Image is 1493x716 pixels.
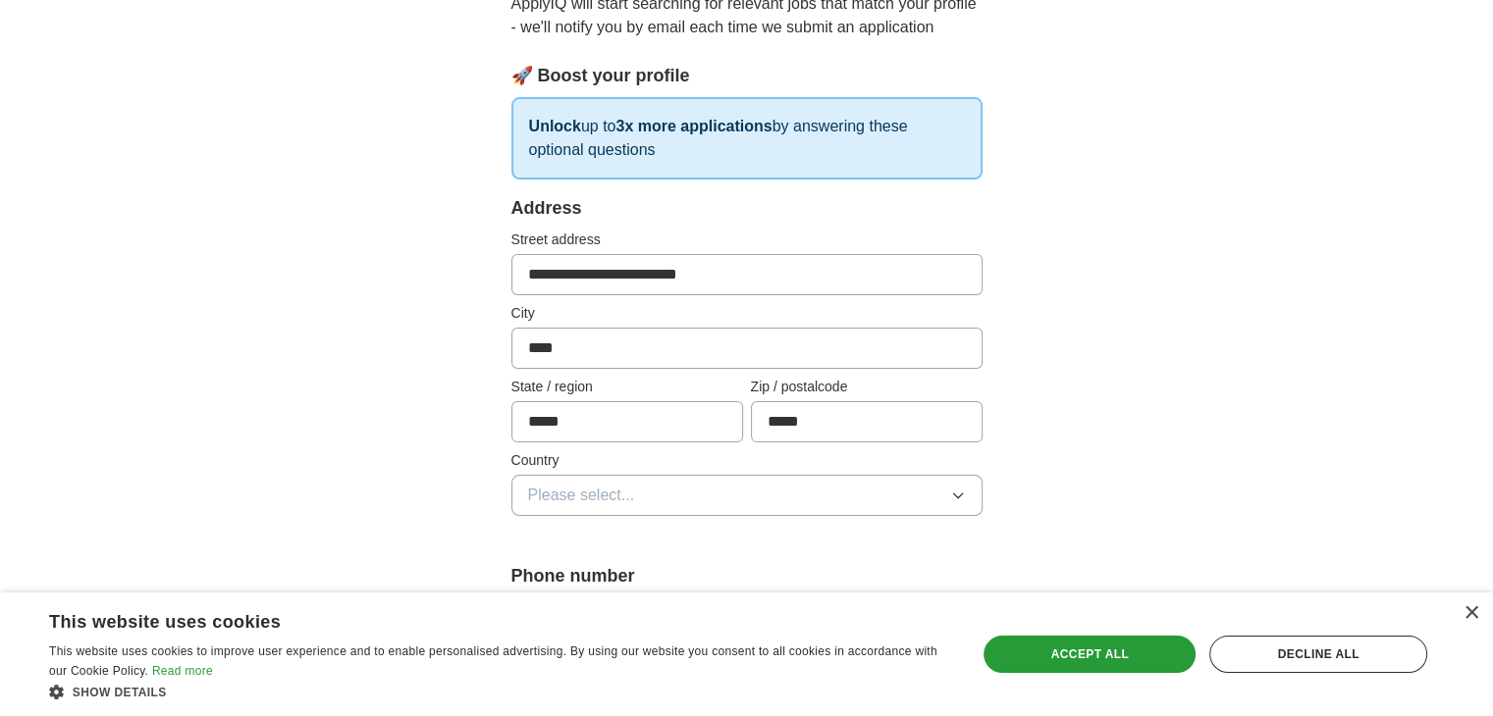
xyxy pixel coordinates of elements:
a: Read more, opens a new window [152,664,213,678]
label: State / region [511,377,743,397]
label: Street address [511,230,983,250]
strong: Unlock [529,118,581,134]
div: 🚀 Boost your profile [511,63,983,89]
label: Zip / postalcode [751,377,983,397]
div: Show details [49,682,949,701]
label: Country [511,450,983,471]
strong: 3x more applications [615,118,772,134]
label: Phone number [511,563,983,589]
div: Accept all [984,636,1196,673]
div: Address [511,195,983,222]
div: Close [1464,606,1478,621]
span: This website uses cookies to improve user experience and to enable personalised advertising. By u... [49,644,937,678]
button: Please select... [511,475,983,516]
span: Please select... [528,484,635,507]
p: up to by answering these optional questions [511,97,983,179]
span: Show details [73,686,167,699]
div: This website uses cookies [49,604,900,634]
label: City [511,303,983,324]
div: Decline all [1209,636,1427,673]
